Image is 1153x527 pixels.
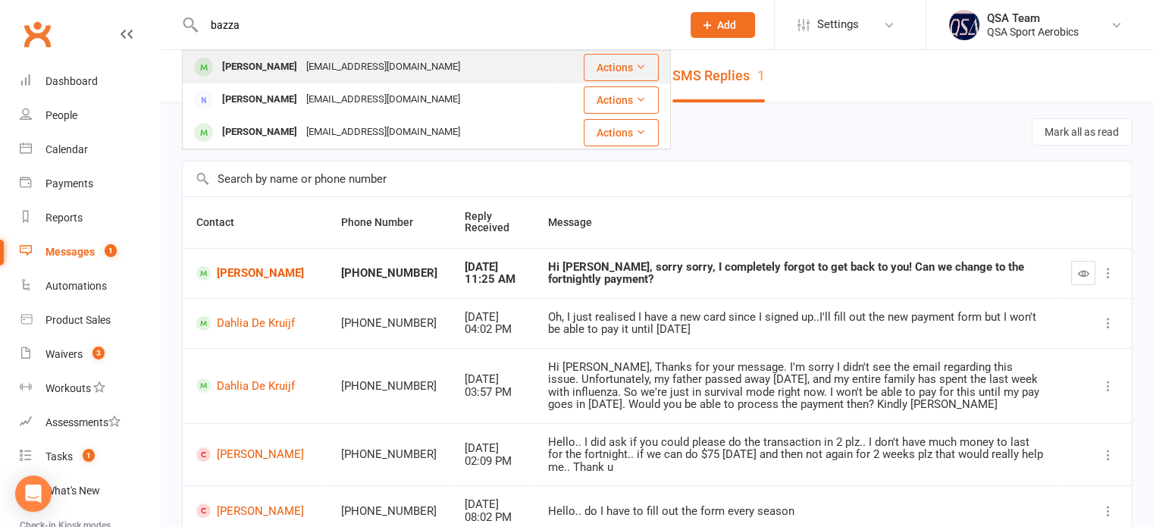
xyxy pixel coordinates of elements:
[196,447,314,462] a: [PERSON_NAME]
[341,448,437,461] div: [PHONE_NUMBER]
[20,474,160,508] a: What's New
[45,143,88,155] div: Calendar
[302,89,465,111] div: [EMAIL_ADDRESS][DOMAIN_NAME]
[341,317,437,330] div: [PHONE_NUMBER]
[341,267,437,280] div: [PHONE_NUMBER]
[548,311,1044,336] div: Oh, I just realised I have a new card since I signed up..I'll fill out the new payment form but I...
[465,498,521,511] div: [DATE]
[691,12,755,38] button: Add
[757,67,765,83] div: 1
[20,64,160,99] a: Dashboard
[83,449,95,462] span: 1
[45,416,121,428] div: Assessments
[1032,118,1132,146] button: Mark all as read
[465,442,521,455] div: [DATE]
[15,475,52,512] div: Open Intercom Messenger
[218,121,302,143] div: [PERSON_NAME]
[196,316,314,331] a: Dahlia De Kruijf
[20,372,160,406] a: Workouts
[45,485,100,497] div: What's New
[20,406,160,440] a: Assessments
[987,11,1079,25] div: QSA Team
[465,323,521,336] div: 04:02 PM
[45,382,91,394] div: Workouts
[548,361,1044,411] div: Hi [PERSON_NAME], Thanks for your message. I'm sorry I didn't see the email regarding this issue....
[45,75,98,87] div: Dashboard
[105,244,117,257] span: 1
[20,303,160,337] a: Product Sales
[465,273,521,286] div: 11:25 AM
[218,56,302,78] div: [PERSON_NAME]
[45,348,83,360] div: Waivers
[45,314,111,326] div: Product Sales
[20,167,160,201] a: Payments
[302,56,465,78] div: [EMAIL_ADDRESS][DOMAIN_NAME]
[20,269,160,303] a: Automations
[196,503,314,518] a: [PERSON_NAME]
[302,121,465,143] div: [EMAIL_ADDRESS][DOMAIN_NAME]
[465,311,521,324] div: [DATE]
[45,109,77,121] div: People
[817,8,859,42] span: Settings
[341,505,437,518] div: [PHONE_NUMBER]
[949,10,979,40] img: thumb_image1645967867.png
[465,261,521,274] div: [DATE]
[584,54,659,81] button: Actions
[987,25,1079,39] div: QSA Sport Aerobics
[20,201,160,235] a: Reports
[45,212,83,224] div: Reports
[548,505,1044,518] div: Hello.. do I have to fill out the form every season
[20,440,160,474] a: Tasks 1
[465,386,521,399] div: 03:57 PM
[465,373,521,386] div: [DATE]
[45,450,73,463] div: Tasks
[183,197,327,248] th: Contact
[218,89,302,111] div: [PERSON_NAME]
[584,86,659,114] button: Actions
[92,347,105,359] span: 3
[451,197,534,248] th: Reply Received
[45,280,107,292] div: Automations
[534,197,1057,248] th: Message
[196,266,314,281] a: [PERSON_NAME]
[717,19,736,31] span: Add
[20,337,160,372] a: Waivers 3
[672,50,765,102] a: SMS Replies1
[20,133,160,167] a: Calendar
[465,511,521,524] div: 08:02 PM
[465,455,521,468] div: 02:09 PM
[327,197,451,248] th: Phone Number
[199,14,671,36] input: Search...
[584,119,659,146] button: Actions
[341,380,437,393] div: [PHONE_NUMBER]
[548,436,1044,474] div: Hello.. I did ask if you could please do the transaction in 2 plz.. I don't have much money to la...
[45,246,95,258] div: Messages
[20,99,160,133] a: People
[18,15,56,53] a: Clubworx
[183,162,1131,196] input: Search by name or phone number
[45,177,93,190] div: Payments
[548,261,1044,286] div: Hi [PERSON_NAME], sorry sorry, I completely forgot to get back to you! Can we change to the fortn...
[20,235,160,269] a: Messages 1
[196,378,314,393] a: Dahlia De Kruijf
